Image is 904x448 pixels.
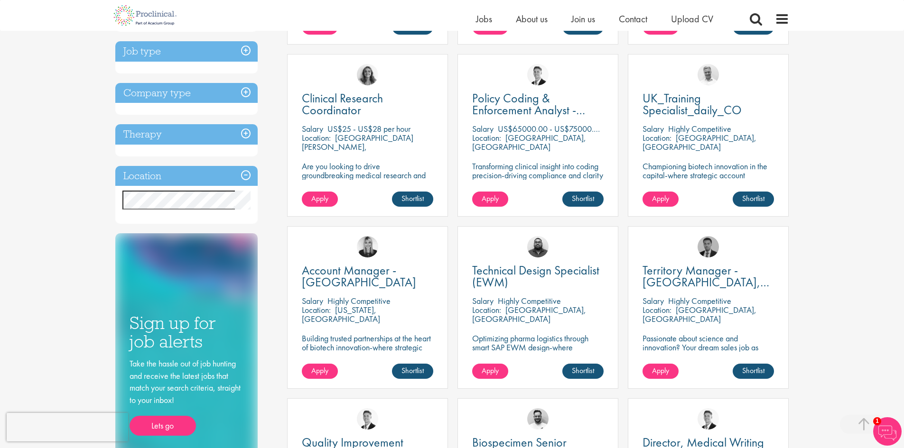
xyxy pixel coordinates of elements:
[643,304,756,324] p: [GEOGRAPHIC_DATA], [GEOGRAPHIC_DATA]
[643,132,671,143] span: Location:
[643,192,679,207] a: Apply
[652,366,669,375] span: Apply
[302,92,433,116] a: Clinical Research Coordinator
[302,262,416,290] span: Account Manager - [GEOGRAPHIC_DATA]
[516,13,548,25] a: About us
[671,13,713,25] a: Upload CV
[302,132,413,161] p: [GEOGRAPHIC_DATA][PERSON_NAME], [GEOGRAPHIC_DATA]
[698,64,719,85] img: Joshua Bye
[643,265,774,288] a: Territory Manager - [GEOGRAPHIC_DATA], [GEOGRAPHIC_DATA]
[472,265,604,288] a: Technical Design Specialist (EWM)
[472,262,599,290] span: Technical Design Specialist (EWM)
[327,123,410,134] p: US$25 - US$28 per hour
[357,64,378,85] img: Jackie Cerchio
[472,364,508,379] a: Apply
[472,304,586,324] p: [GEOGRAPHIC_DATA], [GEOGRAPHIC_DATA]
[482,366,499,375] span: Apply
[302,265,433,288] a: Account Manager - [GEOGRAPHIC_DATA]
[302,162,433,198] p: Are you looking to drive groundbreaking medical research and make a real impact? Join our client ...
[482,193,499,203] span: Apply
[498,123,639,134] p: US$65000.00 - US$75000.00 per annum
[643,123,664,134] span: Salary
[130,416,196,436] a: Lets go
[643,162,774,198] p: Championing biotech innovation in the capital-where strategic account management meets scientific...
[130,314,243,350] h3: Sign up for job alerts
[302,304,380,324] p: [US_STATE], [GEOGRAPHIC_DATA]
[472,295,494,306] span: Salary
[302,334,433,370] p: Building trusted partnerships at the heart of biotech innovation-where strategic account manageme...
[130,357,243,436] div: Take the hassle out of job hunting and receive the latest jobs that match your search criteria, s...
[472,334,604,370] p: Optimizing pharma logistics through smart SAP EWM design-where precision meets performance in eve...
[115,124,258,145] h3: Therapy
[472,304,501,315] span: Location:
[311,193,328,203] span: Apply
[115,83,258,103] h3: Company type
[472,132,586,152] p: [GEOGRAPHIC_DATA], [GEOGRAPHIC_DATA]
[733,364,774,379] a: Shortlist
[357,236,378,257] img: Janelle Jones
[527,236,549,257] img: Ashley Bennett
[873,417,902,446] img: Chatbot
[302,123,323,134] span: Salary
[652,193,669,203] span: Apply
[302,364,338,379] a: Apply
[302,90,383,118] span: Clinical Research Coordinator
[357,408,378,430] img: George Watson
[668,123,731,134] p: Highly Competitive
[392,192,433,207] a: Shortlist
[643,334,774,361] p: Passionate about science and innovation? Your dream sales job as Territory Manager awaits!
[472,192,508,207] a: Apply
[115,166,258,186] h3: Location
[668,295,731,306] p: Highly Competitive
[476,13,492,25] a: Jobs
[571,13,595,25] a: Join us
[472,92,604,116] a: Policy Coding & Enforcement Analyst - Remote
[643,90,742,118] span: UK_Training Specialist_daily_CO
[643,92,774,116] a: UK_Training Specialist_daily_CO
[562,192,604,207] a: Shortlist
[392,364,433,379] a: Shortlist
[527,64,549,85] img: George Watson
[643,295,664,306] span: Salary
[873,417,881,425] span: 1
[472,123,494,134] span: Salary
[327,295,391,306] p: Highly Competitive
[643,132,756,152] p: [GEOGRAPHIC_DATA], [GEOGRAPHIC_DATA]
[302,132,331,143] span: Location:
[302,304,331,315] span: Location:
[115,41,258,62] h3: Job type
[527,408,549,430] img: Emile De Beer
[562,364,604,379] a: Shortlist
[302,295,323,306] span: Salary
[698,236,719,257] img: Carl Gbolade
[7,413,128,441] iframe: reCAPTCHA
[733,192,774,207] a: Shortlist
[698,408,719,430] img: George Watson
[472,90,585,130] span: Policy Coding & Enforcement Analyst - Remote
[619,13,647,25] a: Contact
[643,364,679,379] a: Apply
[311,366,328,375] span: Apply
[472,132,501,143] span: Location:
[643,262,769,302] span: Territory Manager - [GEOGRAPHIC_DATA], [GEOGRAPHIC_DATA]
[498,295,561,306] p: Highly Competitive
[472,162,604,189] p: Transforming clinical insight into coding precision-driving compliance and clarity in healthcare ...
[643,304,671,315] span: Location:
